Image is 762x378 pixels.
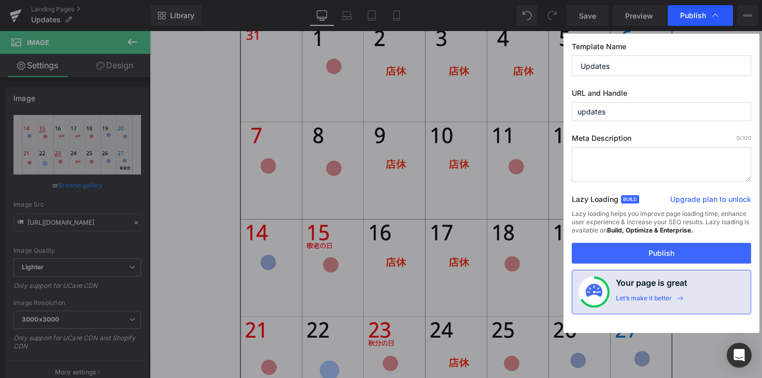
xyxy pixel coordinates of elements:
a: Upgrade plan to unlock [670,194,751,209]
span: Build [621,195,639,203]
div: Let’s make it better [616,294,672,308]
img: onboarding-status.svg [586,284,602,300]
div: Open Intercom Messenger [727,343,752,368]
label: Meta Description [572,134,751,147]
label: URL and Handle [572,89,751,102]
strong: Build, Optimize & Enterprise. [607,226,693,234]
span: 0 [737,135,740,141]
span: /320 [737,135,751,141]
label: Lazy Loading [572,193,618,210]
div: Lazy loading helps you improve page loading time, enhance user experience & increase your SEO res... [572,210,751,243]
h4: Your page is great [616,277,687,294]
span: Publish [680,11,706,20]
label: Template Name [572,42,751,55]
button: Publish [572,243,751,264]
